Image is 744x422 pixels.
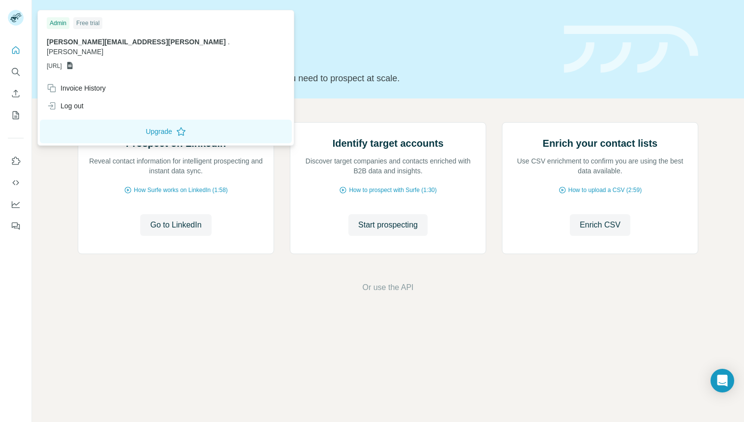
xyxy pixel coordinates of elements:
[8,152,24,170] button: Use Surfe on LinkedIn
[47,48,103,56] span: [PERSON_NAME]
[358,219,418,231] span: Start prospecting
[8,41,24,59] button: Quick start
[8,195,24,213] button: Dashboard
[543,136,657,150] h2: Enrich your contact lists
[47,17,69,29] div: Admin
[47,101,84,111] div: Log out
[140,214,211,236] button: Go to LinkedIn
[73,17,102,29] div: Free trial
[711,369,734,392] div: Open Intercom Messenger
[8,106,24,124] button: My lists
[300,156,476,176] p: Discover target companies and contacts enriched with B2B data and insights.
[333,136,444,150] h2: Identify target accounts
[580,219,620,231] span: Enrich CSV
[512,156,688,176] p: Use CSV enrichment to confirm you are using the best data available.
[349,186,436,195] span: How to prospect with Surfe (1:30)
[78,18,552,28] div: Quick start
[134,186,228,195] span: How Surfe works on LinkedIn (1:58)
[8,85,24,102] button: Enrich CSV
[8,174,24,192] button: Use Surfe API
[47,38,226,46] span: [PERSON_NAME][EMAIL_ADDRESS][PERSON_NAME]
[47,83,106,93] div: Invoice History
[40,120,292,143] button: Upgrade
[564,26,698,73] img: banner
[8,63,24,81] button: Search
[47,62,62,70] span: [URL]
[150,219,201,231] span: Go to LinkedIn
[570,214,630,236] button: Enrich CSV
[568,186,642,195] span: How to upload a CSV (2:59)
[348,214,428,236] button: Start prospecting
[78,71,552,85] p: Pick your starting point and we’ll provide everything you need to prospect at scale.
[362,282,413,293] button: Or use the API
[228,38,230,46] span: .
[88,156,264,176] p: Reveal contact information for intelligent prospecting and instant data sync.
[8,217,24,235] button: Feedback
[78,46,552,65] h1: Let’s prospect together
